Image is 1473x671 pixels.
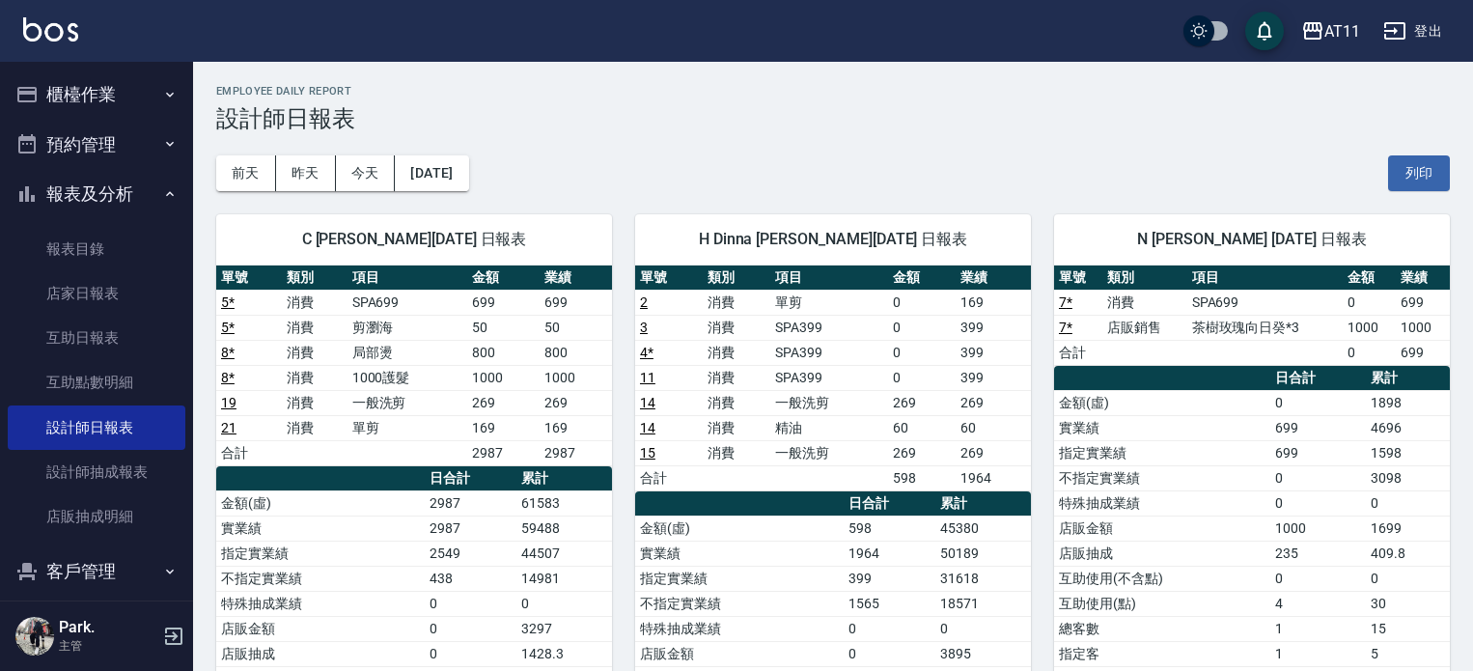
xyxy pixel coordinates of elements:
[1054,566,1270,591] td: 互助使用(不含點)
[59,637,157,655] p: 主管
[395,155,468,191] button: [DATE]
[1054,440,1270,465] td: 指定實業績
[516,466,612,491] th: 累計
[640,294,648,310] a: 2
[956,340,1030,365] td: 399
[540,390,612,415] td: 269
[1366,591,1450,616] td: 30
[282,290,347,315] td: 消費
[282,266,347,291] th: 類別
[540,415,612,440] td: 169
[1077,230,1427,249] span: N [PERSON_NAME] [DATE] 日報表
[516,516,612,541] td: 59488
[15,617,54,656] img: Person
[425,641,516,666] td: 0
[640,370,655,385] a: 11
[640,320,648,335] a: 3
[703,340,770,365] td: 消費
[467,340,540,365] td: 800
[956,415,1030,440] td: 60
[635,591,844,616] td: 不指定實業績
[467,266,540,291] th: 金額
[8,546,185,597] button: 客戶管理
[640,420,655,435] a: 14
[1270,516,1366,541] td: 1000
[8,494,185,539] a: 店販抽成明細
[1054,541,1270,566] td: 店販抽成
[935,491,1031,517] th: 累計
[216,591,425,616] td: 特殊抽成業績
[956,266,1030,291] th: 業績
[216,616,425,641] td: 店販金額
[703,390,770,415] td: 消費
[640,445,655,461] a: 15
[1396,266,1450,291] th: 業績
[216,85,1450,98] h2: Employee Daily Report
[1388,155,1450,191] button: 列印
[770,440,888,465] td: 一般洗剪
[216,516,425,541] td: 實業績
[888,390,956,415] td: 269
[1366,366,1450,391] th: 累計
[1343,315,1396,340] td: 1000
[1102,315,1186,340] td: 店販銷售
[1270,465,1366,490] td: 0
[844,641,935,666] td: 0
[1270,641,1366,666] td: 1
[703,415,770,440] td: 消費
[425,490,516,516] td: 2987
[59,618,157,637] h5: Park.
[1270,390,1366,415] td: 0
[516,591,612,616] td: 0
[935,516,1031,541] td: 45380
[425,541,516,566] td: 2549
[1054,465,1270,490] td: 不指定實業績
[956,465,1030,490] td: 1964
[635,616,844,641] td: 特殊抽成業績
[703,440,770,465] td: 消費
[467,440,540,465] td: 2987
[8,405,185,450] a: 設計師日報表
[635,516,844,541] td: 金額(虛)
[1270,440,1366,465] td: 699
[347,390,468,415] td: 一般洗剪
[467,390,540,415] td: 269
[1366,415,1450,440] td: 4696
[640,395,655,410] a: 14
[540,365,612,390] td: 1000
[282,315,347,340] td: 消費
[467,315,540,340] td: 50
[282,340,347,365] td: 消費
[770,415,888,440] td: 精油
[1102,290,1186,315] td: 消費
[540,340,612,365] td: 800
[956,390,1030,415] td: 269
[216,155,276,191] button: 前天
[888,315,956,340] td: 0
[635,266,1031,491] table: a dense table
[425,566,516,591] td: 438
[347,415,468,440] td: 單剪
[635,266,703,291] th: 單號
[1366,616,1450,641] td: 15
[770,365,888,390] td: SPA399
[1270,541,1366,566] td: 235
[703,365,770,390] td: 消費
[703,315,770,340] td: 消費
[935,591,1031,616] td: 18571
[956,365,1030,390] td: 399
[8,227,185,271] a: 報表目錄
[888,365,956,390] td: 0
[1054,266,1450,366] table: a dense table
[1054,266,1102,291] th: 單號
[888,440,956,465] td: 269
[276,155,336,191] button: 昨天
[770,390,888,415] td: 一般洗剪
[1396,315,1450,340] td: 1000
[1054,616,1270,641] td: 總客數
[516,566,612,591] td: 14981
[23,17,78,42] img: Logo
[1396,290,1450,315] td: 699
[336,155,396,191] button: 今天
[1366,516,1450,541] td: 1699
